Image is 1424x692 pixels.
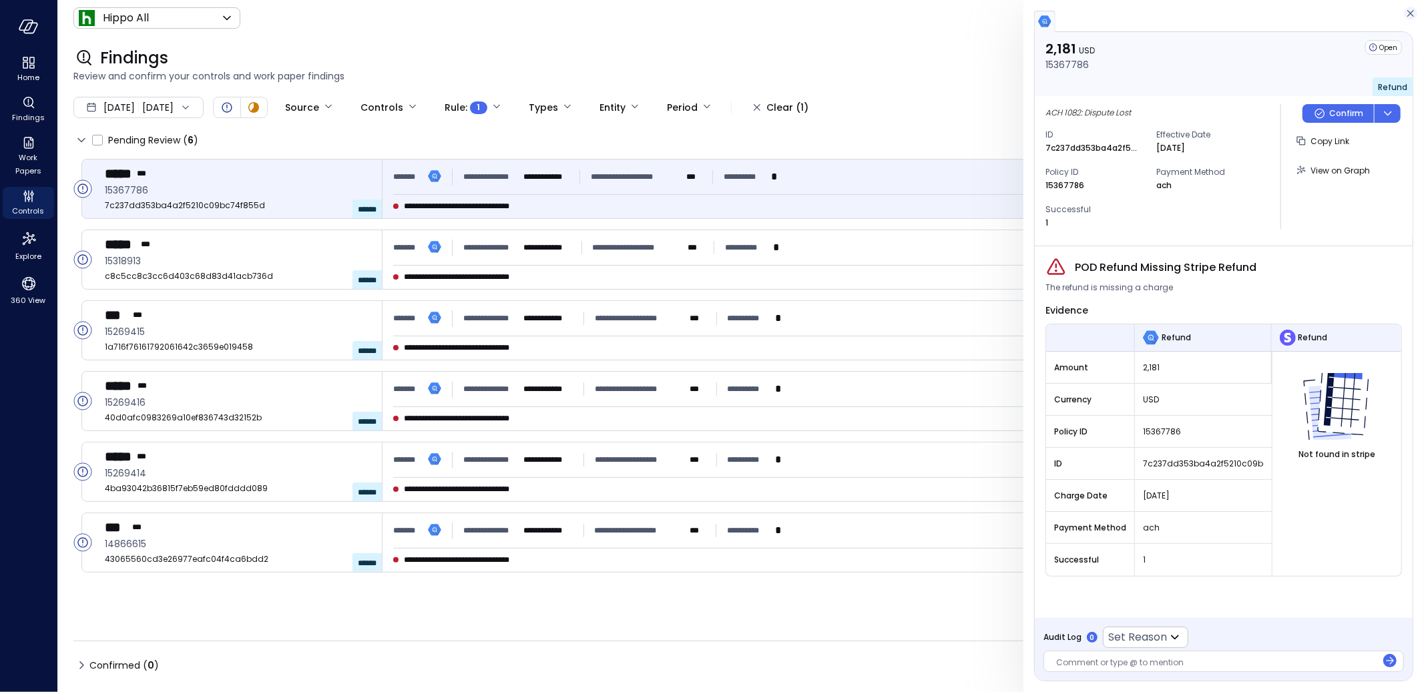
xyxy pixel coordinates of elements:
div: Open [73,533,92,552]
img: Refund [1280,330,1296,346]
div: Controls [361,96,403,119]
p: ach [1156,179,1172,192]
button: dropdown-icon-button [1374,104,1401,123]
span: Successful [1045,203,1146,216]
span: Copy Link [1311,135,1349,147]
span: Explore [15,250,41,263]
span: 360 View [11,294,46,307]
span: Findings [12,111,45,124]
span: Policy ID [1045,165,1146,179]
p: Set Reason [1108,629,1167,645]
span: The refund is missing a charge [1045,281,1173,294]
div: Findings [3,93,54,125]
span: Currency [1054,393,1126,406]
div: Source [285,96,319,119]
p: 0 [1090,633,1095,643]
span: Refund [1298,331,1328,344]
span: Refund [1162,331,1191,344]
span: 15269414 [105,466,371,480]
span: [DATE] [103,100,135,115]
span: 15367786 [1143,425,1264,438]
span: Findings [100,47,168,69]
span: Amount [1054,361,1126,374]
span: c8c5cc8c3cc6d403c68d83d41acb736d [105,270,371,283]
div: Open [219,99,235,115]
div: Controls [3,187,54,219]
span: USD [1143,393,1264,406]
span: Refund [1378,81,1407,93]
div: 360 View [3,272,54,308]
div: Open [73,180,92,198]
div: Entity [600,96,626,119]
div: Open [73,392,92,410]
p: 2,181 [1045,40,1095,57]
button: View on Graph [1292,159,1375,182]
span: Effective Date [1156,128,1256,141]
p: 15367786 [1045,179,1084,192]
span: 15367786 [105,183,371,198]
span: [DATE] [1143,489,1264,502]
span: ID [1054,457,1126,470]
span: Charge Date [1054,489,1126,502]
span: ACH 1082: Dispute Lost [1045,107,1131,118]
div: Home [3,53,54,85]
span: 7c237dd353ba4a2f5210c09bc74f855d [105,199,371,212]
span: ID [1045,128,1146,141]
span: 40d0afc0983269a10ef836743d32152b [105,411,371,424]
p: 1 [1045,216,1048,230]
span: POD Refund Missing Stripe Refund [1075,260,1256,276]
img: Refund [1143,330,1159,346]
p: Hippo All [103,10,149,26]
span: 43065560cd3e26977eafc04f4ca6bdd2 [105,553,371,566]
img: bigquery [1038,15,1051,28]
span: 1 [477,101,481,114]
div: Button group with a nested menu [1302,104,1401,123]
span: Pending Review [108,129,198,151]
p: [DATE] [1156,141,1185,155]
img: Icon [79,10,95,26]
span: Work Papers [8,151,49,178]
span: 15269416 [105,395,371,410]
span: 7c237dd353ba4a2f5210c09bc74f855d [1143,457,1264,470]
span: ach [1143,521,1264,535]
span: 4ba93042b36815f7eb59ed80fdddd089 [105,482,371,495]
div: Open [1365,40,1402,55]
div: Clear (1) [766,99,808,116]
p: 15367786 [1045,57,1089,72]
span: Audit Log [1043,631,1082,644]
span: 6 [188,133,194,147]
p: 7c237dd353ba4a2f5210c09bc74f855d [1045,141,1139,155]
span: 1a716f76161792061642c3659e019458 [105,340,371,354]
div: Types [529,96,558,119]
span: 2,181 [1143,361,1263,374]
span: Policy ID [1054,425,1126,438]
p: Confirm [1329,107,1363,120]
span: Review and confirm your controls and work paper findings [73,69,1408,83]
div: Explore [3,227,54,264]
div: Rule : [445,96,487,119]
span: Payment Method [1054,521,1126,535]
span: USD [1079,45,1095,56]
button: Confirm [1302,104,1374,123]
span: Not found in stripe [1298,448,1375,461]
span: Home [17,71,39,84]
span: 0 [148,659,154,672]
span: View on Graph [1311,165,1370,176]
div: ( ) [183,133,198,147]
div: Period [667,96,698,119]
span: Controls [13,204,45,218]
span: Confirmed [89,655,159,676]
div: Open [73,462,92,481]
span: 15269415 [105,324,371,339]
span: Evidence [1045,304,1088,317]
button: Clear (1) [742,96,819,119]
div: Open [73,321,92,340]
span: 1 [1143,553,1264,567]
div: In Progress [246,99,262,115]
span: Payment Method [1156,165,1256,179]
span: Successful [1054,553,1126,567]
div: ( ) [143,658,159,673]
div: Work Papers [3,133,54,179]
div: Open [73,250,92,269]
